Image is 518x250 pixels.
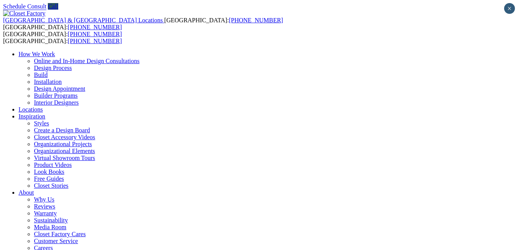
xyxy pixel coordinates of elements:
a: Closet Stories [34,182,68,189]
a: How We Work [19,51,55,57]
a: Closet Factory Cares [34,231,86,237]
a: Builder Programs [34,92,78,99]
a: Online and In-Home Design Consultations [34,58,140,64]
a: Installation [34,78,62,85]
span: [GEOGRAPHIC_DATA] & [GEOGRAPHIC_DATA] Locations [3,17,163,23]
a: Styles [34,120,49,127]
a: Call [48,3,58,10]
img: Closet Factory [3,10,46,17]
a: Closet Accessory Videos [34,134,95,140]
a: [PHONE_NUMBER] [68,31,122,37]
a: [PHONE_NUMBER] [68,24,122,30]
a: Organizational Elements [34,148,95,154]
a: Media Room [34,224,66,230]
a: [PHONE_NUMBER] [68,38,122,44]
a: Reviews [34,203,55,210]
a: Inspiration [19,113,45,120]
a: Virtual Showroom Tours [34,155,95,161]
a: [PHONE_NUMBER] [229,17,283,23]
a: Sustainability [34,217,68,223]
a: Organizational Projects [34,141,92,147]
a: Schedule Consult [3,3,46,10]
a: Customer Service [34,238,78,244]
span: [GEOGRAPHIC_DATA]: [GEOGRAPHIC_DATA]: [3,31,122,44]
a: Locations [19,106,43,113]
a: Why Us [34,196,54,203]
a: [GEOGRAPHIC_DATA] & [GEOGRAPHIC_DATA] Locations [3,17,164,23]
a: Look Books [34,168,64,175]
a: Free Guides [34,175,64,182]
a: Design Process [34,65,72,71]
a: Design Appointment [34,85,85,92]
span: [GEOGRAPHIC_DATA]: [GEOGRAPHIC_DATA]: [3,17,283,30]
a: Product Videos [34,162,72,168]
a: Build [34,72,48,78]
a: Create a Design Board [34,127,90,133]
button: Close [504,3,515,14]
a: Interior Designers [34,99,79,106]
a: About [19,189,34,196]
a: Warranty [34,210,57,217]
